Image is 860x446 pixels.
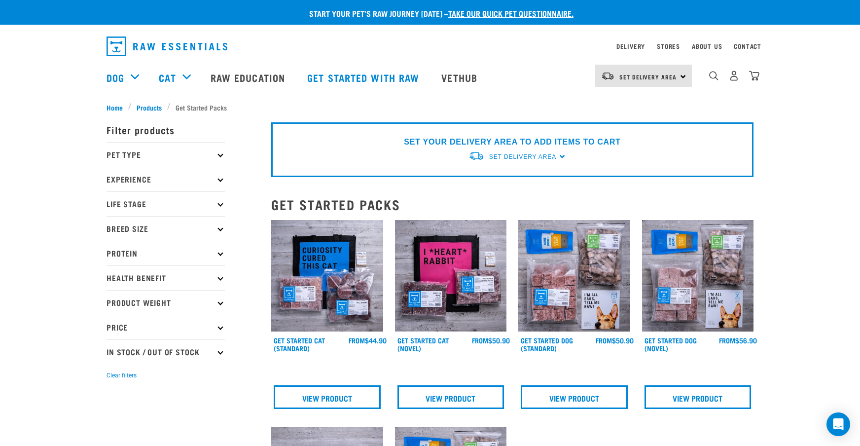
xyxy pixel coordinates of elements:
[734,44,761,48] a: Contact
[729,71,739,81] img: user.png
[596,338,612,342] span: FROM
[107,102,123,112] span: Home
[521,385,628,409] a: View Product
[472,336,510,344] div: $50.90
[448,11,573,15] a: take our quick pet questionnaire.
[431,58,490,97] a: Vethub
[404,136,620,148] p: SET YOUR DELIVERY AREA TO ADD ITEMS TO CART
[107,102,128,112] a: Home
[274,385,381,409] a: View Product
[521,338,573,350] a: Get Started Dog (Standard)
[826,412,850,436] div: Open Intercom Messenger
[397,385,504,409] a: View Product
[107,70,124,85] a: Dog
[719,336,757,344] div: $56.90
[596,336,634,344] div: $50.90
[271,197,753,212] h2: Get Started Packs
[397,338,449,350] a: Get Started Cat (Novel)
[749,71,759,81] img: home-icon@2x.png
[107,142,225,167] p: Pet Type
[107,315,225,339] p: Price
[518,220,630,332] img: NSP Dog Standard Update
[107,339,225,364] p: In Stock / Out Of Stock
[616,44,645,48] a: Delivery
[107,37,227,56] img: Raw Essentials Logo
[107,191,225,216] p: Life Stage
[645,338,697,350] a: Get Started Dog (Novel)
[107,241,225,265] p: Protein
[489,153,556,160] span: Set Delivery Area
[601,72,614,80] img: van-moving.png
[107,290,225,315] p: Product Weight
[709,71,718,80] img: home-icon-1@2x.png
[349,338,365,342] span: FROM
[132,102,167,112] a: Products
[274,338,325,350] a: Get Started Cat (Standard)
[107,102,753,112] nav: breadcrumbs
[99,33,761,60] nav: dropdown navigation
[619,75,677,78] span: Set Delivery Area
[472,338,488,342] span: FROM
[107,167,225,191] p: Experience
[107,216,225,241] p: Breed Size
[201,58,297,97] a: Raw Education
[297,58,431,97] a: Get started with Raw
[468,151,484,161] img: van-moving.png
[645,385,752,409] a: View Product
[692,44,722,48] a: About Us
[719,338,735,342] span: FROM
[657,44,680,48] a: Stores
[349,336,387,344] div: $44.90
[107,117,225,142] p: Filter products
[159,70,176,85] a: Cat
[395,220,507,332] img: Assortment Of Raw Essential Products For Cats Including, Pink And Black Tote Bag With "I *Heart* ...
[642,220,754,332] img: NSP Dog Novel Update
[271,220,383,332] img: Assortment Of Raw Essential Products For Cats Including, Blue And Black Tote Bag With "Curiosity ...
[107,265,225,290] p: Health Benefit
[137,102,162,112] span: Products
[107,371,137,380] button: Clear filters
